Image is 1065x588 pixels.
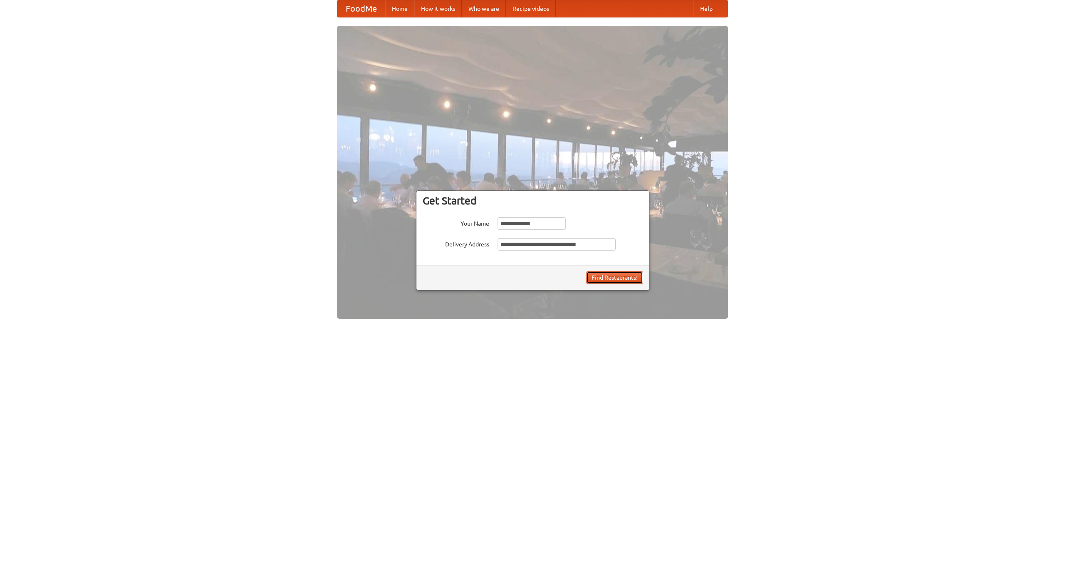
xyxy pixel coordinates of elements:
h3: Get Started [423,194,643,207]
a: Home [385,0,414,17]
a: FoodMe [337,0,385,17]
a: Recipe videos [506,0,556,17]
a: Who we are [462,0,506,17]
label: Your Name [423,217,489,228]
a: Help [693,0,719,17]
button: Find Restaurants! [586,271,643,284]
label: Delivery Address [423,238,489,248]
a: How it works [414,0,462,17]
